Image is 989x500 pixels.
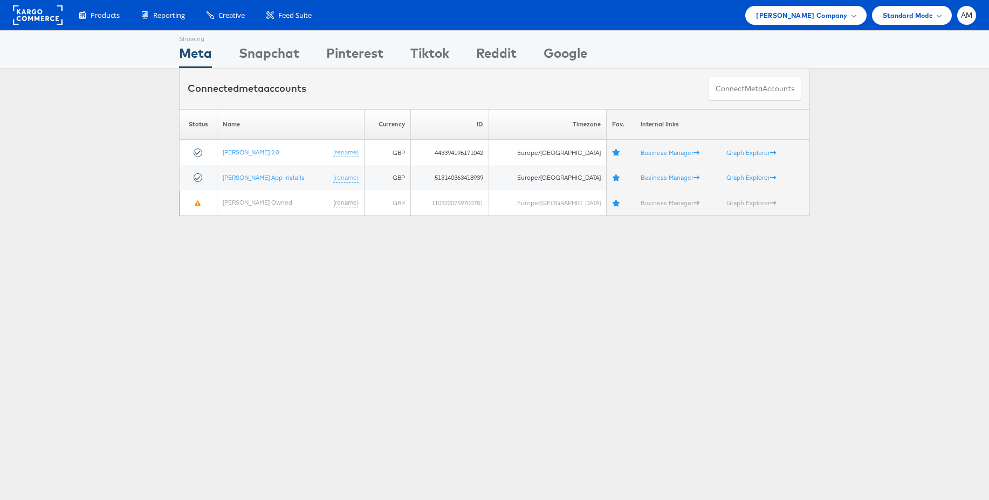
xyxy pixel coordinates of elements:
[239,44,299,68] div: Snapchat
[223,198,293,206] a: [PERSON_NAME] Owned
[544,44,587,68] div: Google
[179,31,212,44] div: Showing
[333,148,359,157] a: (rename)
[641,199,699,207] a: Business Manager
[218,10,245,21] span: Creative
[91,10,120,21] span: Products
[364,109,411,140] th: Currency
[278,10,312,21] span: Feed Suite
[756,10,847,21] span: [PERSON_NAME] Company
[410,44,449,68] div: Tiktok
[223,148,279,156] a: [PERSON_NAME] 2.0
[223,173,305,181] a: [PERSON_NAME] App Installs
[333,198,359,207] a: (rename)
[883,10,933,21] span: Standard Mode
[411,140,489,165] td: 443394196171042
[364,165,411,191] td: GBP
[489,109,606,140] th: Timezone
[727,148,777,157] a: Graph Explorer
[489,140,606,165] td: Europe/[GEOGRAPHIC_DATA]
[476,44,517,68] div: Reddit
[364,190,411,215] td: GBP
[727,199,777,207] a: Graph Explorer
[411,109,489,140] th: ID
[153,10,185,21] span: Reporting
[745,84,763,94] span: meta
[961,12,973,19] span: AM
[641,148,699,157] a: Business Manager
[188,82,306,96] div: Connected accounts
[333,173,359,183] a: (rename)
[180,109,218,140] th: Status
[326,44,383,68] div: Pinterest
[364,140,411,165] td: GBP
[217,109,364,140] th: Name
[489,190,606,215] td: Europe/[GEOGRAPHIC_DATA]
[411,165,489,191] td: 513140363418939
[489,165,606,191] td: Europe/[GEOGRAPHIC_DATA]
[709,77,801,101] button: ConnectmetaAccounts
[411,190,489,215] td: 1103220759700781
[179,44,212,68] div: Meta
[727,173,777,181] a: Graph Explorer
[641,173,699,181] a: Business Manager
[239,82,264,94] span: meta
